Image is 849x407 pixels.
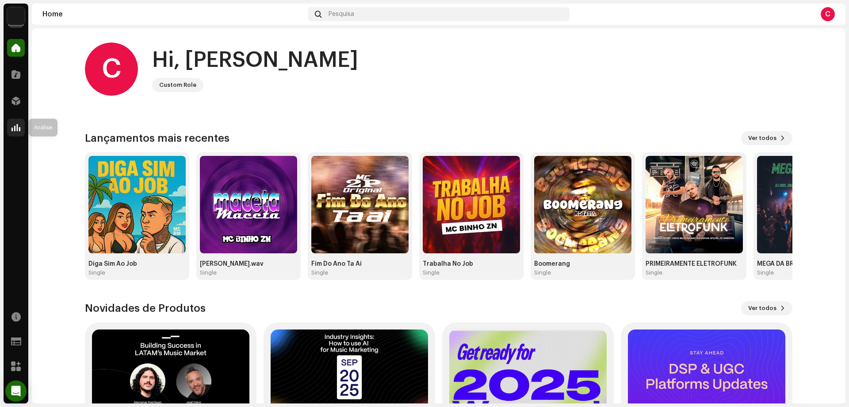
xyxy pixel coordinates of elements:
div: [PERSON_NAME].wav [200,260,297,267]
button: Ver todos [741,301,792,315]
div: Single [757,269,774,276]
div: PRIMEIRAMENTE ELETROFUNK [646,260,743,267]
div: Single [534,269,551,276]
div: Boomerang [534,260,631,267]
span: Ver todos [748,129,776,147]
div: Trabalha No Job [423,260,520,267]
img: 576fcdfd-fe38-442b-94f2-e03736272776 [88,156,186,253]
h3: Novidades de Produtos [85,301,206,315]
div: Single [88,269,105,276]
img: a625298d-b29e-4bf9-9276-f5750ee74ceb [534,156,631,253]
div: Single [423,269,440,276]
span: Pesquisa [329,11,354,18]
div: C [85,43,138,96]
h3: Lançamentos mais recentes [85,131,229,145]
img: ca1698ef-4d4d-4e43-a9fd-6399028de8b7 [200,156,297,253]
div: Fim Do Ano Ta Ai [311,260,409,267]
img: 5c6e74cb-188b-4d39-9b2b-5bc373ba2caa [311,156,409,253]
button: Ver todos [741,131,792,145]
img: 730b9dfe-18b5-4111-b483-f30b0c182d82 [7,7,25,25]
div: Single [200,269,217,276]
div: Single [646,269,662,276]
span: Ver todos [748,299,776,317]
div: Hi, [PERSON_NAME] [152,46,358,74]
div: Open Intercom Messenger [5,380,27,402]
div: Diga Sim Ao Job [88,260,186,267]
div: Home [42,11,304,18]
div: Single [311,269,328,276]
img: 7b0aaa32-6395-41a8-808d-80eafaf65897 [423,156,520,253]
div: C [821,7,835,21]
div: Custom Role [159,80,196,90]
img: 8e537b38-56a0-47fe-b5f0-b5389431f952 [646,156,743,253]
